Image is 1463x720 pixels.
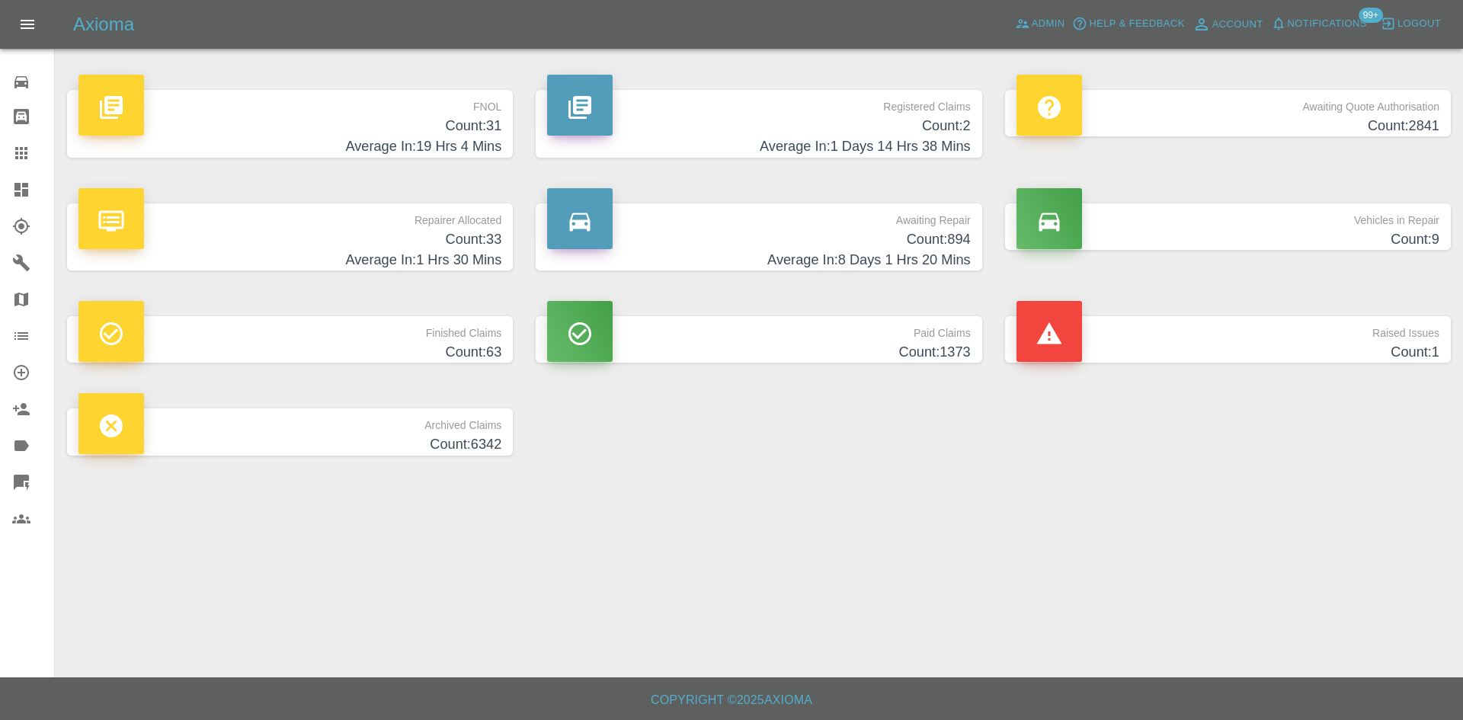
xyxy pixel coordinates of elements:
[536,316,981,363] a: Paid ClaimsCount:1373
[67,203,513,271] a: Repairer AllocatedCount:33Average In:1 Hrs 30 Mins
[78,408,501,434] p: Archived Claims
[547,136,970,157] h4: Average In: 1 Days 14 Hrs 38 Mins
[1005,203,1451,250] a: Vehicles in RepairCount:9
[78,229,501,250] h4: Count: 33
[1212,16,1263,34] span: Account
[78,316,501,342] p: Finished Claims
[547,316,970,342] p: Paid Claims
[536,203,981,271] a: Awaiting RepairCount:894Average In:8 Days 1 Hrs 20 Mins
[78,136,501,157] h4: Average In: 19 Hrs 4 Mins
[1016,316,1439,342] p: Raised Issues
[1011,12,1069,36] a: Admin
[78,250,501,270] h4: Average In: 1 Hrs 30 Mins
[9,6,46,43] button: Open drawer
[547,250,970,270] h4: Average In: 8 Days 1 Hrs 20 Mins
[547,116,970,136] h4: Count: 2
[67,316,513,363] a: Finished ClaimsCount:63
[1089,15,1184,33] span: Help & Feedback
[547,342,970,363] h4: Count: 1373
[12,690,1451,711] h6: Copyright © 2025 Axioma
[1397,15,1441,33] span: Logout
[78,342,501,363] h4: Count: 63
[78,434,501,455] h4: Count: 6342
[1032,15,1065,33] span: Admin
[1005,90,1451,136] a: Awaiting Quote AuthorisationCount:2841
[1288,15,1367,33] span: Notifications
[1016,229,1439,250] h4: Count: 9
[73,12,134,37] h5: Axioma
[1016,90,1439,116] p: Awaiting Quote Authorisation
[78,203,501,229] p: Repairer Allocated
[547,90,970,116] p: Registered Claims
[1359,8,1383,23] span: 99+
[1016,342,1439,363] h4: Count: 1
[78,90,501,116] p: FNOL
[1189,12,1267,37] a: Account
[1005,316,1451,363] a: Raised IssuesCount:1
[547,229,970,250] h4: Count: 894
[547,203,970,229] p: Awaiting Repair
[67,408,513,455] a: Archived ClaimsCount:6342
[536,90,981,158] a: Registered ClaimsCount:2Average In:1 Days 14 Hrs 38 Mins
[1377,12,1445,36] button: Logout
[78,116,501,136] h4: Count: 31
[1016,203,1439,229] p: Vehicles in Repair
[1267,12,1371,36] button: Notifications
[67,90,513,158] a: FNOLCount:31Average In:19 Hrs 4 Mins
[1016,116,1439,136] h4: Count: 2841
[1068,12,1188,36] button: Help & Feedback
